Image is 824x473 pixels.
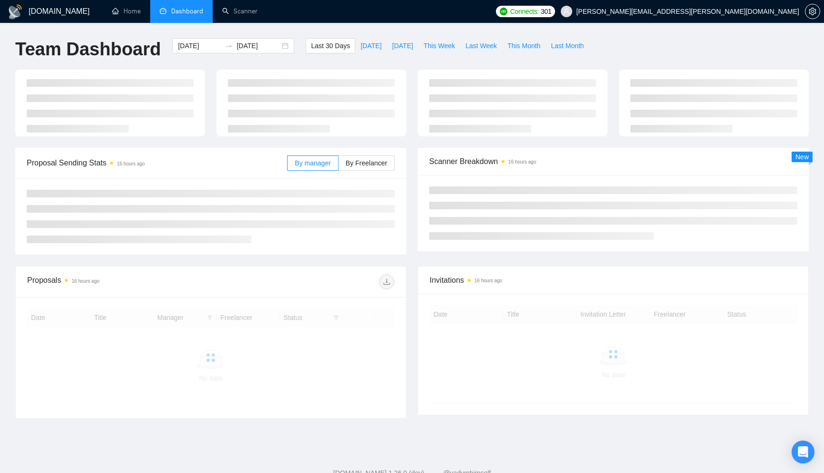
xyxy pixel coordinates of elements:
span: user [563,8,570,15]
button: This Week [418,38,460,53]
input: Start date [178,41,221,51]
button: Last 30 Days [306,38,355,53]
span: Connects: [510,6,539,17]
span: Dashboard [171,7,203,15]
time: 16 hours ago [117,161,144,166]
button: Last Month [546,38,589,53]
div: Proposals [27,274,211,289]
span: 301 [541,6,551,17]
span: By Freelancer [346,159,387,167]
span: Proposal Sending Stats [27,157,287,169]
span: swap-right [225,42,233,50]
span: [DATE] [392,41,413,51]
span: By manager [295,159,330,167]
time: 16 hours ago [474,278,502,283]
input: End date [237,41,280,51]
h1: Team Dashboard [15,38,161,61]
button: [DATE] [387,38,418,53]
span: dashboard [160,8,166,14]
span: to [225,42,233,50]
span: Last 30 Days [311,41,350,51]
time: 16 hours ago [72,278,99,284]
button: Last Week [460,38,502,53]
span: [DATE] [360,41,381,51]
span: Invitations [430,274,797,286]
a: setting [805,8,820,15]
span: Last Month [551,41,584,51]
span: Scanner Breakdown [429,155,797,167]
img: logo [8,4,23,20]
a: searchScanner [222,7,257,15]
span: This Week [423,41,455,51]
span: This Month [507,41,540,51]
time: 16 hours ago [508,159,536,165]
a: homeHome [112,7,141,15]
button: setting [805,4,820,19]
button: [DATE] [355,38,387,53]
img: upwork-logo.png [500,8,507,15]
span: New [795,153,809,161]
button: This Month [502,38,546,53]
div: Open Intercom Messenger [792,441,814,463]
span: Last Week [465,41,497,51]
